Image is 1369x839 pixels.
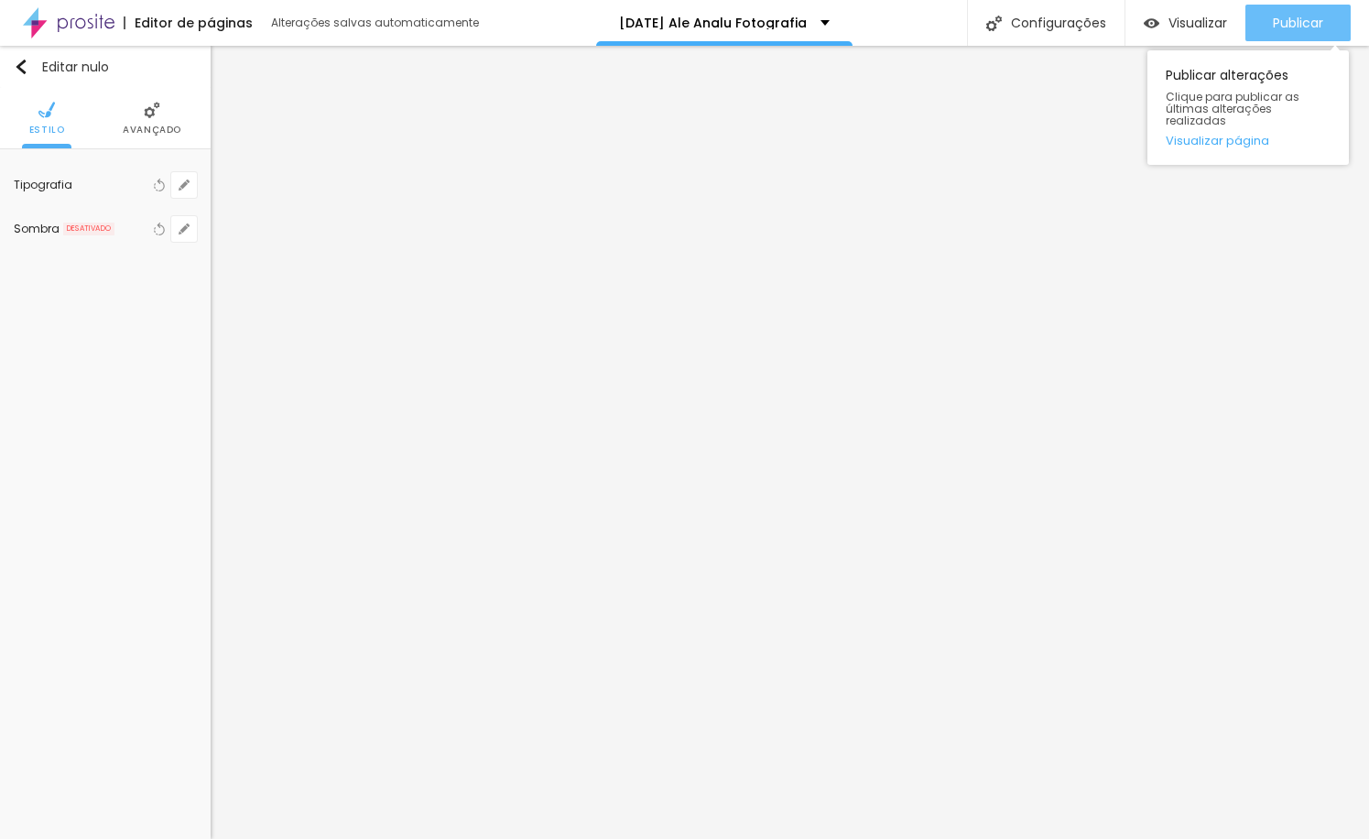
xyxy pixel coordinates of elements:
font: Configurações [1011,14,1106,32]
font: Tipografia [14,177,72,192]
font: Publicar [1273,14,1323,32]
font: Clique para publicar as últimas alterações realizadas [1166,89,1299,128]
img: Ícone [144,102,160,118]
font: [DATE] Ale Analu Fotografia [619,14,807,32]
font: Avançado [123,123,181,136]
font: Visualizar [1168,14,1227,32]
a: Visualizar página [1166,135,1331,147]
img: Ícone [14,60,28,74]
img: view-1.svg [1144,16,1159,31]
button: Publicar [1245,5,1351,41]
font: DESATIVADO [67,223,111,234]
img: Ícone [986,16,1002,31]
font: Editor de páginas [135,14,253,32]
font: Visualizar página [1166,132,1269,149]
font: Publicar alterações [1166,66,1288,84]
font: Alterações salvas automaticamente [271,15,479,30]
img: Ícone [38,102,55,118]
iframe: Editor [211,46,1369,839]
font: Sombra [14,221,60,236]
font: Editar nulo [42,58,109,76]
font: Estilo [29,123,65,136]
button: Visualizar [1125,5,1245,41]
